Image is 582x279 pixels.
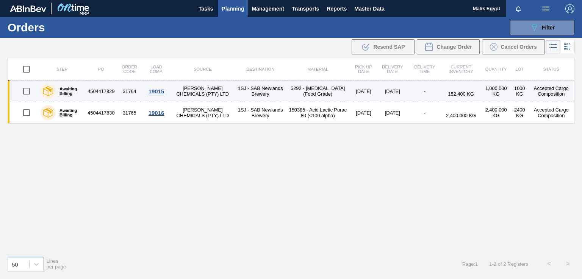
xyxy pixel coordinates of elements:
[327,4,347,13] span: Reports
[528,81,574,102] td: Accepted Cargo Composition
[56,67,67,71] span: Step
[501,44,537,50] span: Cancel Orders
[12,261,18,267] div: 50
[546,40,560,54] div: List Vision
[515,67,524,71] span: Lot
[8,81,574,102] a: Awaiting Billing450441782931764[PERSON_NAME] CHEMICALS (PTY) LTD1SJ - SAB Newlands Brewery5292 - ...
[482,39,545,54] button: Cancel Orders
[351,102,376,124] td: [DATE]
[414,65,435,74] span: Delivery Time
[481,102,511,124] td: 2,400.000 KG
[246,67,274,71] span: Destination
[285,102,351,124] td: 150385 - Acid Lactic Purac 80 (<100 alpha)
[56,108,83,117] label: Awaiting Billing
[462,261,478,267] span: Page : 1
[252,4,284,13] span: Management
[292,4,319,13] span: Transports
[565,4,574,13] img: Logout
[169,81,236,102] td: [PERSON_NAME] CHEMICALS (PTY) LTD
[122,65,137,74] span: Order Code
[506,3,530,14] button: Notifications
[98,67,104,71] span: PO
[511,102,528,124] td: 2400 KG
[144,88,168,95] div: 19015
[355,65,372,74] span: Pick up Date
[543,67,559,71] span: Status
[354,4,384,13] span: Master Data
[449,65,473,74] span: Current inventory
[511,81,528,102] td: 1000 KG
[373,44,405,50] span: Resend SAP
[10,5,46,12] img: TNhmsLtSVTkK8tSr43FrP2fwEKptu5GPRR3wAAAABJRU5ErkJggg==
[116,102,144,124] td: 31765
[352,39,415,54] div: Resend SAP
[307,67,328,71] span: Material
[8,102,574,124] a: Awaiting Billing450441783031765[PERSON_NAME] CHEMICALS (PTY) LTD1SJ - SAB Newlands Brewery150385 ...
[485,67,507,71] span: Quantity
[409,81,441,102] td: -
[376,102,409,124] td: [DATE]
[222,4,244,13] span: Planning
[8,23,116,32] h1: Orders
[560,40,574,54] div: Card Vision
[194,67,212,71] span: Source
[285,81,351,102] td: 5292 - [MEDICAL_DATA] (Food Grade)
[482,39,545,54] div: Cancel Orders in Bulk
[197,4,214,13] span: Tasks
[541,4,550,13] img: userActions
[47,258,66,270] span: Lines per page
[510,20,574,35] button: Filter
[150,65,163,74] span: Load Comp.
[448,91,474,97] span: 152.400 KG
[382,65,403,74] span: Delivery Date
[542,25,555,31] span: Filter
[559,254,577,273] button: >
[236,81,285,102] td: 1SJ - SAB Newlands Brewery
[236,102,285,124] td: 1SJ - SAB Newlands Brewery
[86,102,116,124] td: 4504417830
[144,110,168,116] div: 19016
[86,81,116,102] td: 4504417829
[489,261,528,267] span: 1 - 2 of 2 Registers
[409,102,441,124] td: -
[481,81,511,102] td: 1,000.000 KG
[446,113,476,118] span: 2,400.000 KG
[169,102,236,124] td: [PERSON_NAME] CHEMICALS (PTY) LTD
[116,81,144,102] td: 31764
[351,81,376,102] td: [DATE]
[436,44,472,50] span: Change Order
[376,81,409,102] td: [DATE]
[417,39,480,54] div: Change Order
[528,102,574,124] td: Accepted Cargo Composition
[540,254,559,273] button: <
[56,87,83,96] label: Awaiting Billing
